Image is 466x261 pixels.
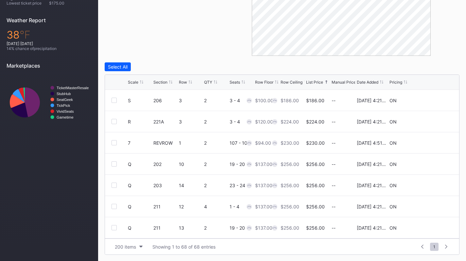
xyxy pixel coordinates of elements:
div: Weather Report [7,17,92,24]
div: -- [332,119,355,124]
div: ON [389,119,397,124]
div: 2 [204,161,228,167]
div: $100.00 [255,98,273,103]
div: -- [332,183,355,188]
div: $224.00 [306,119,324,124]
div: 200 items [115,244,136,250]
div: 1 [179,140,203,146]
div: Row Floor [255,80,273,85]
div: $256.00 [306,225,325,231]
div: S [128,98,131,103]
div: Q [128,183,131,188]
div: ON [389,98,397,103]
div: ON [389,225,397,231]
text: TicketMasterResale [57,86,89,90]
div: -- [332,204,355,209]
div: -- [332,140,355,146]
text: VividSeats [57,109,74,113]
div: 211 [153,204,177,209]
div: $230.00 [306,140,325,146]
div: [DATE] 4:21PM [357,204,388,209]
div: Manual Price [332,80,356,85]
div: $94.00 [255,140,271,146]
text: SeatGeek [57,98,73,102]
div: 14 % chance of precipitation [7,46,92,51]
div: Q [128,225,131,231]
div: Seats [230,80,240,85]
div: $120.00 [255,119,273,124]
div: Scale [128,80,138,85]
div: 12 [179,204,203,209]
div: [DATE] 4:21PM [357,119,388,124]
div: $186.00 [306,98,324,103]
div: [DATE] [DATE] [7,41,92,46]
div: $256.00 [306,204,325,209]
div: Q [128,161,131,167]
div: Section [153,80,167,85]
div: -- [332,161,355,167]
div: 14 [179,183,203,188]
div: $137.00 [255,225,272,231]
div: 3 - 4 [230,98,253,103]
div: Pricing [389,80,402,85]
svg: Chart title [7,74,92,131]
div: 23 - 24 [230,183,253,188]
div: 10 [179,161,203,167]
div: Select All [108,64,128,70]
div: 3 - 4 [230,119,253,124]
div: R [128,119,131,124]
div: [DATE] 4:21PM [357,225,388,231]
div: Showing 1 to 68 of 68 entries [152,244,216,250]
div: Lowest ticket price [7,1,49,6]
div: 2 [204,140,228,146]
div: $256.00 [281,204,299,209]
div: $256.00 [306,183,325,188]
div: $186.00 [281,98,299,103]
div: 3 [179,119,203,124]
div: 2 [204,225,228,231]
div: $256.00 [281,161,299,167]
div: 221A [153,119,177,124]
div: 2 [204,183,228,188]
div: 7 [128,140,130,146]
div: [DATE] 4:21PM [357,98,388,103]
div: $224.00 [281,119,299,124]
button: Select All [105,62,131,71]
div: REVROW [153,140,177,146]
div: ON [389,204,397,209]
div: Marketplaces [7,62,92,69]
div: $137.00 [255,161,272,167]
div: $256.00 [306,161,325,167]
span: 1 [430,243,439,251]
div: Date Added [357,80,378,85]
div: [DATE] 4:21PM [357,183,388,188]
div: 38 [7,28,92,41]
div: 107 - 108 [230,140,253,146]
text: Gametime [57,115,74,119]
div: 19 - 20 [230,225,253,231]
div: 2 [204,119,228,124]
span: ℉ [20,28,30,41]
div: -- [332,225,355,231]
div: ON [389,161,397,167]
div: [DATE] 4:51PM [357,140,388,146]
div: Q [128,204,131,209]
text: TickPick [57,104,70,107]
div: Row [179,80,187,85]
div: $256.00 [281,183,299,188]
div: 2 [204,98,228,103]
div: ON [389,183,397,188]
div: [DATE] 4:21PM [357,161,388,167]
div: 13 [179,225,203,231]
div: $175.00 [49,1,92,6]
div: 211 [153,225,177,231]
div: ON [389,140,397,146]
div: $137.00 [255,204,272,209]
div: 203 [153,183,177,188]
div: 1 - 4 [230,204,253,209]
div: QTY [204,80,212,85]
div: 3 [179,98,203,103]
div: Row Ceiling [281,80,302,85]
div: $230.00 [281,140,299,146]
button: 200 items [112,242,146,251]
